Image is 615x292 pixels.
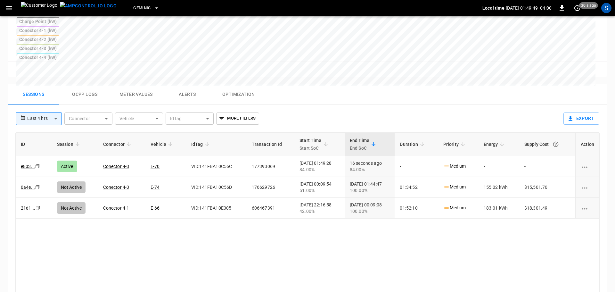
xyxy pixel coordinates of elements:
[482,5,504,11] p: Local time
[519,198,575,219] td: $18,301.49
[484,140,506,148] span: Energy
[247,198,294,219] td: 606467391
[299,144,322,152] p: Start SoC
[550,138,562,150] button: The cost of your charging session based on your supply rates
[350,144,369,152] p: End SoC
[60,2,117,10] img: ampcontrol.io logo
[350,208,390,214] div: 100.00%
[16,133,52,156] th: ID
[479,198,519,219] td: 183.01 kWh
[299,208,340,214] div: 42.00%
[299,137,322,152] div: Start Time
[350,137,369,152] div: End Time
[581,163,594,170] div: charging session options
[131,2,162,14] button: Geminis
[563,113,599,125] button: Export
[572,3,582,13] button: set refresh interval
[443,140,467,148] span: Priority
[581,184,594,190] div: charging session options
[350,202,390,214] div: [DATE] 00:09:08
[581,205,594,211] div: charging session options
[27,113,62,125] div: Last 4 hrs
[21,2,57,14] img: Customer Logo
[575,133,599,156] th: Action
[350,137,378,152] span: End TimeEnd SoC
[506,5,552,11] p: [DATE] 01:49:49 -04:00
[216,113,259,125] button: More Filters
[59,84,111,105] button: Ocpp logs
[57,202,86,214] div: Not Active
[133,4,151,12] span: Geminis
[103,140,133,148] span: Connector
[35,204,41,212] div: copy
[16,133,599,219] table: sessions table
[151,140,175,148] span: Vehicle
[299,187,340,194] div: 51.00%
[151,205,160,211] a: E-66
[400,140,426,148] span: Duration
[299,202,340,214] div: [DATE] 22:16:58
[350,187,390,194] div: 100.00%
[162,84,213,105] button: Alerts
[8,84,59,105] button: Sessions
[601,3,611,13] div: profile-icon
[579,2,598,9] span: 30 s ago
[57,140,82,148] span: Session
[111,84,162,105] button: Meter Values
[213,84,264,105] button: Optimization
[524,138,570,150] div: Supply Cost
[186,198,247,219] td: VID:141FBA10E305
[395,198,438,219] td: 01:52:10
[299,137,330,152] span: Start TimeStart SoC
[191,140,211,148] span: IdTag
[443,204,466,211] p: Medium
[103,205,129,211] a: Conector 4-1
[247,133,294,156] th: Transaction Id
